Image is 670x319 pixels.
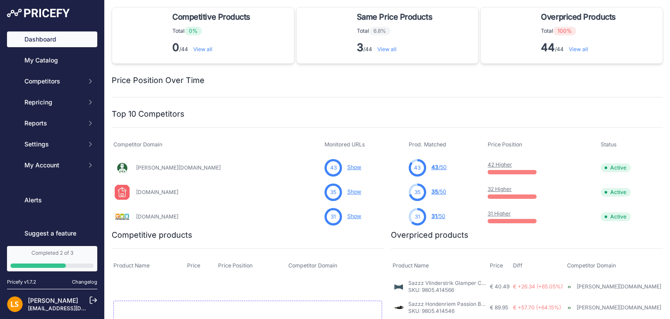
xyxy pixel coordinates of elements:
[377,46,397,52] a: View all
[7,73,97,89] button: Competitors
[357,11,432,23] span: Same Price Products
[112,108,185,120] h2: Top 10 Competitors
[28,305,119,312] a: [EMAIL_ADDRESS][DOMAIN_NAME]
[601,212,631,221] span: Active
[431,213,437,219] span: 31
[172,27,254,35] p: Total
[357,41,436,55] p: /44
[331,213,336,221] span: 31
[187,262,200,269] span: Price
[7,225,97,241] a: Suggest a feature
[347,213,361,219] a: Show
[7,94,97,110] button: Repricing
[431,164,438,170] span: 43
[112,74,205,87] h2: Price Position Over Time
[7,9,70,17] img: Pricefy Logo
[409,141,446,148] span: Prod. Matched
[541,11,615,23] span: Overpriced Products
[7,31,97,47] a: Dashboard
[113,262,150,269] span: Product Name
[112,229,192,241] h2: Competitive products
[415,213,420,221] span: 31
[414,188,420,196] span: 35
[408,280,629,286] a: Sazzz Vlinderstrik Glamper Classic Leer Lichtblauw - L VOOR HALSBAND 3 CM (414566)
[601,188,631,197] span: Active
[7,246,97,271] a: Completed 2 of 3
[136,213,178,220] a: [DOMAIN_NAME]
[24,140,82,149] span: Settings
[24,77,82,86] span: Competitors
[288,262,337,269] span: Competitor Domain
[7,157,97,173] button: My Account
[488,141,522,148] span: Price Position
[431,164,447,170] a: 43/50
[172,41,254,55] p: /44
[347,188,361,195] a: Show
[28,297,78,304] a: [PERSON_NAME]
[24,161,82,170] span: My Account
[113,141,162,148] span: Competitor Domain
[490,262,503,269] span: Price
[185,27,202,35] span: 0%
[330,164,337,172] span: 43
[72,279,97,285] a: Changelog
[431,188,438,195] span: 35
[601,141,617,148] span: Status
[513,262,523,269] span: Diff
[488,210,511,217] a: 31 Higher
[541,27,619,35] p: Total
[569,46,588,52] a: View all
[431,188,446,195] a: 35/50
[172,11,250,23] span: Competitive Products
[325,141,365,148] span: Monitored URLs
[513,304,561,311] span: € +57.70 (+64.15%)
[577,304,661,311] a: [PERSON_NAME][DOMAIN_NAME]
[7,31,97,241] nav: Sidebar
[488,161,512,168] a: 42 Higher
[408,287,486,294] p: SKU: 9805.414566
[24,119,82,128] span: Reports
[391,229,468,241] h2: Overpriced products
[347,164,361,170] a: Show
[172,41,179,54] strong: 0
[488,186,512,192] a: 32 Higher
[408,301,563,307] a: Sazzz Hondenriem Passion Braided Classic Leer Donker Bruin
[553,27,576,35] span: 100%
[408,308,486,315] p: SKU: 9805.414546
[136,164,221,171] a: [PERSON_NAME][DOMAIN_NAME]
[7,115,97,131] button: Reports
[567,262,616,269] span: Competitor Domain
[330,188,336,196] span: 35
[431,213,445,219] a: 31/50
[357,41,363,54] strong: 3
[193,46,212,52] a: View all
[136,189,178,195] a: [DOMAIN_NAME]
[7,136,97,152] button: Settings
[7,192,97,208] a: Alerts
[218,262,253,269] span: Price Position
[7,278,36,286] div: Pricefy v1.7.2
[7,52,97,68] a: My Catalog
[414,164,420,172] span: 43
[577,283,661,290] a: [PERSON_NAME][DOMAIN_NAME]
[357,27,436,35] p: Total
[541,41,619,55] p: /44
[24,98,82,107] span: Repricing
[601,163,631,172] span: Active
[369,27,390,35] span: 6.8%
[513,283,563,290] span: € +26.34 (+65.05%)
[490,283,509,290] span: € 40.49
[10,250,94,257] div: Completed 2 of 3
[393,262,429,269] span: Product Name
[490,304,508,311] span: € 89.95
[541,41,555,54] strong: 44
